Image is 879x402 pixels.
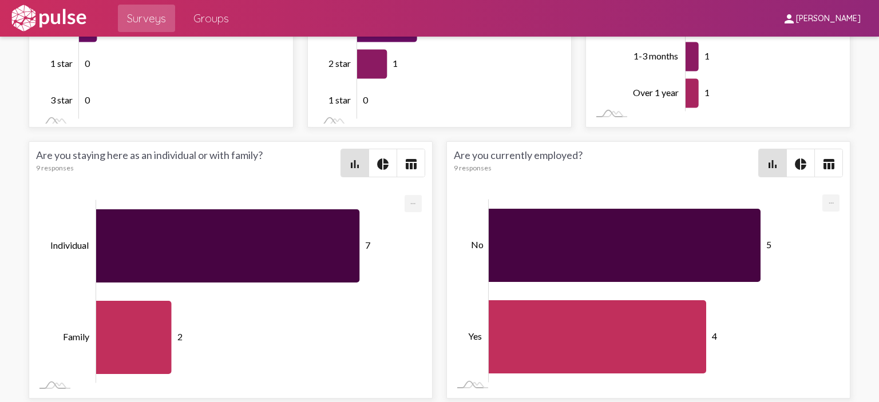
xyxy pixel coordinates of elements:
[50,94,73,105] tspan: 3 star
[787,149,814,177] button: Pie style chart
[363,94,369,105] tspan: 0
[794,157,807,171] mat-icon: pie_chart
[328,57,351,68] tspan: 2 star
[704,50,710,61] tspan: 1
[96,209,359,374] g: Series
[822,157,836,171] mat-icon: table_chart
[468,330,482,341] tspan: Yes
[822,194,840,205] a: Export [Press ENTER or use arrow keys to navigate]
[633,50,678,61] tspan: 1-3 months
[633,86,679,97] tspan: Over 1 year
[405,195,422,206] a: Export [Press ENTER or use arrow keys to navigate]
[63,331,90,341] tspan: Family
[341,149,369,177] button: Bar chart
[50,57,73,68] tspan: 1 star
[36,149,340,177] div: Are you staying here as an individual or with family?
[50,239,89,250] tspan: Individual
[9,4,88,33] img: white-logo.svg
[766,157,779,171] mat-icon: bar_chart
[177,331,183,341] tspan: 2
[796,14,861,24] span: [PERSON_NAME]
[454,149,758,177] div: Are you currently employed?
[468,199,823,383] g: Chart
[193,8,229,29] span: Groups
[393,57,398,68] tspan: 1
[773,7,870,29] button: [PERSON_NAME]
[85,94,90,105] tspan: 0
[50,200,406,383] g: Chart
[397,149,425,177] button: Table view
[704,86,710,97] tspan: 1
[348,157,362,171] mat-icon: bar_chart
[376,157,390,171] mat-icon: pie_chart
[365,239,370,250] tspan: 7
[766,238,771,249] tspan: 5
[815,149,842,177] button: Table view
[489,209,761,373] g: Series
[118,5,175,32] a: Surveys
[712,330,717,341] tspan: 4
[36,164,340,172] div: 9 responses
[85,57,90,68] tspan: 0
[369,149,397,177] button: Pie style chart
[471,238,484,249] tspan: No
[454,164,758,172] div: 9 responses
[759,149,786,177] button: Bar chart
[404,157,418,171] mat-icon: table_chart
[127,8,166,29] span: Surveys
[782,12,796,26] mat-icon: person
[328,94,351,105] tspan: 1 star
[184,5,238,32] a: Groups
